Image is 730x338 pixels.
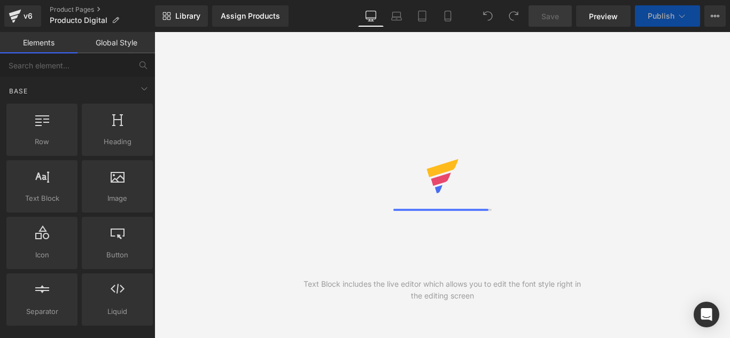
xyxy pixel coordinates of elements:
[704,5,726,27] button: More
[8,86,29,96] span: Base
[155,5,208,27] a: New Library
[503,5,524,27] button: Redo
[435,5,461,27] a: Mobile
[648,12,674,20] span: Publish
[477,5,499,27] button: Undo
[10,193,74,204] span: Text Block
[576,5,631,27] a: Preview
[21,9,35,23] div: v6
[635,5,700,27] button: Publish
[10,306,74,317] span: Separator
[85,306,150,317] span: Liquid
[4,5,41,27] a: v6
[694,302,719,327] div: Open Intercom Messenger
[85,249,150,261] span: Button
[175,11,200,21] span: Library
[409,5,435,27] a: Tablet
[541,11,559,22] span: Save
[85,136,150,147] span: Heading
[221,12,280,20] div: Assign Products
[384,5,409,27] a: Laptop
[358,5,384,27] a: Desktop
[50,5,155,14] a: Product Pages
[298,278,586,302] div: Text Block includes the live editor which allows you to edit the font style right in the editing ...
[50,16,107,25] span: Producto Digital
[589,11,618,22] span: Preview
[10,136,74,147] span: Row
[10,249,74,261] span: Icon
[77,32,155,53] a: Global Style
[85,193,150,204] span: Image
